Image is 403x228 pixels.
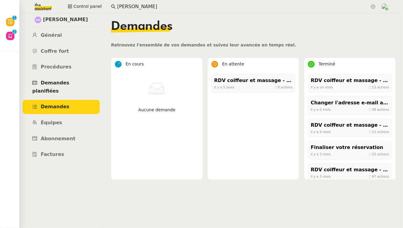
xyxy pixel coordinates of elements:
span: Terminé [319,62,335,66]
span: ⏱ [368,152,389,156]
nz-badge-sup: 2 [12,30,17,34]
span: En attente [222,62,244,66]
nz-badge-sup: 1 [12,16,17,20]
span: il y a un mois [311,85,333,89]
span: Control panel [73,3,102,10]
span: il y a 3 mois [311,174,331,178]
span: En cours [125,62,144,66]
span: Demandes [111,21,173,33]
span: ⏱ [368,174,389,178]
span: Équipes [41,120,62,125]
span: Procédures [41,64,71,70]
span: 22 [372,152,376,156]
a: Coffre fort [23,44,100,59]
span: Retrouvez l'ensemble de vos demandes et suivez leur avancée en temps réel. [111,43,296,47]
span: Factures [41,151,64,157]
span: actions [377,174,389,178]
span: actions [377,152,389,156]
span: ⏱ [368,130,389,134]
span: Demandes [41,104,69,109]
p: Aucune demande [117,106,196,113]
img: users%2FPPrFYTsEAUgQy5cK5MCpqKbOX8K2%2Favatar%2FCapture%20d%E2%80%99e%CC%81cran%202023-06-05%20a%... [381,3,388,10]
span: Coffre fort [41,48,69,54]
span: 47 [372,174,376,178]
span: ⏱ [368,85,389,89]
div: RDV coiffeur et massage - [DATE] [311,166,389,174]
span: actions [281,85,293,89]
span: actions [377,130,389,134]
img: svg [35,17,41,23]
div: Finaliser votre réservation [311,144,389,152]
div: RDV coiffeur et massage - [DATE] [311,77,389,85]
span: [PERSON_NAME] [43,16,88,24]
a: Demandes [23,100,100,114]
span: Général [41,32,62,38]
span: il y a 2 mois [311,107,331,111]
span: 9 [278,85,280,89]
span: actions [377,85,389,89]
span: 38 [372,107,376,111]
p: 2 [13,30,16,35]
a: Procédures [23,60,100,74]
a: Abonnement [23,132,100,146]
span: 12 [372,130,376,134]
input: Rechercher [117,3,370,11]
a: Équipes [23,116,100,130]
a: Demandes planifiées [23,76,100,98]
a: Général [23,28,100,43]
div: RDV coiffeur et massage - juillet 2025 [311,121,389,129]
span: ⏱ [273,85,293,89]
span: il y a 3 mois [311,152,331,156]
span: il y a 2 mois [311,130,331,134]
p: 1 [13,16,16,21]
span: 13 [372,85,376,89]
div: RDV coiffeur et massage - septembre 2025 [214,77,293,85]
div: Changer l'adresse e-mail aux Estudines [311,99,389,107]
span: il y a 5 jours [214,85,234,89]
span: ⏱ [368,107,389,111]
span: Demandes planifiées [32,80,69,94]
button: Control panel [64,2,105,11]
span: Abonnement [41,136,75,141]
span: actions [377,107,389,111]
